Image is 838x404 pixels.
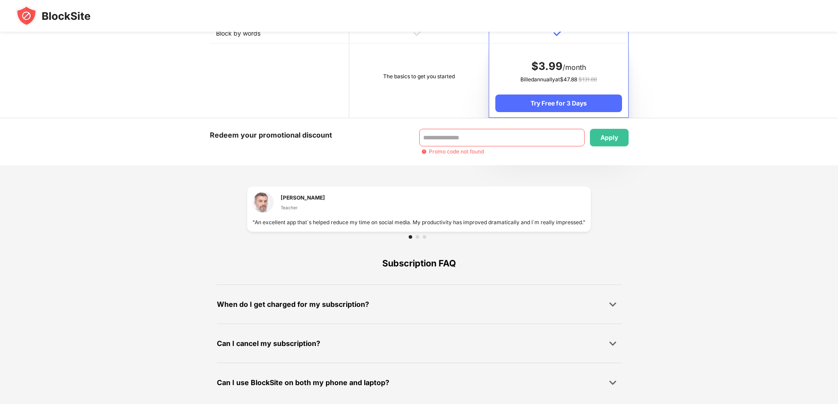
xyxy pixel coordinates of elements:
div: Billed annually at $ 47.88 [495,75,622,84]
img: testimonial-1.jpg [252,192,274,213]
img: promo-code-error.svg [421,149,427,154]
div: Teacher [281,204,325,211]
div: Promo code not found [429,148,484,155]
div: Can I use BlockSite on both my phone and laptop? [217,376,389,389]
img: v-grey.svg [414,28,424,36]
div: Can I cancel my subscription? [217,337,320,350]
div: Apply [600,134,618,141]
span: $ 131.88 [578,76,597,83]
div: Subscription FAQ [217,242,622,284]
div: The basics to get you started [355,72,483,81]
div: Try Free for 3 Days [495,95,622,112]
div: Redeem your promotional discount [210,129,332,142]
td: Block by words [210,23,349,44]
div: When do I get charged for my subscription? [217,298,369,311]
div: "An excellent app that`s helped reduce my time on social media. My productivity has improved dram... [252,218,586,226]
div: [PERSON_NAME] [281,193,325,202]
img: v-blue.svg [553,28,564,36]
img: blocksite-icon-black.svg [16,5,91,26]
div: /month [495,59,622,73]
span: $ 3.99 [531,60,563,73]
